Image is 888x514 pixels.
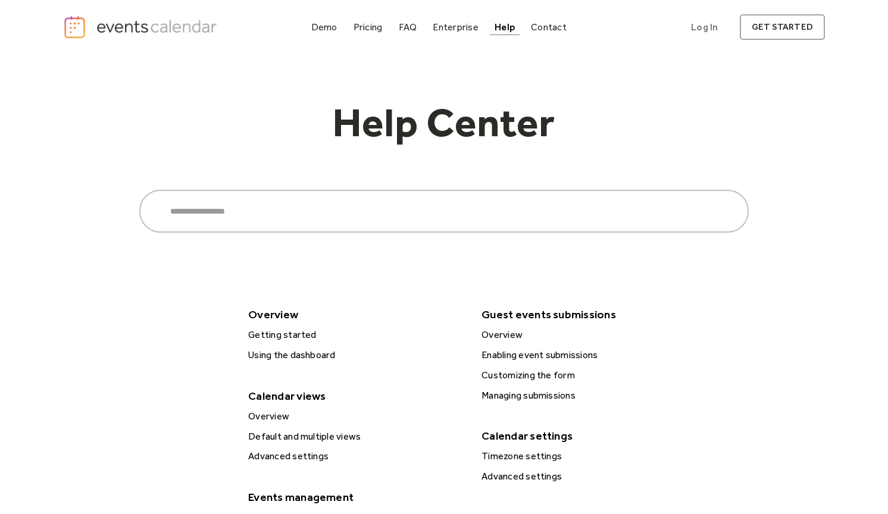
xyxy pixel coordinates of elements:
div: Timezone settings [478,449,701,464]
div: Calendar views [242,385,466,406]
div: Events management [242,487,466,507]
div: Pricing [354,24,383,30]
a: FAQ [394,19,422,35]
div: Overview [245,409,467,424]
div: Enterprise [433,24,478,30]
a: Customizing the form [477,368,701,383]
div: Enabling event submissions [478,347,701,363]
a: Log In [679,14,730,40]
a: Enterprise [428,19,483,35]
a: Advanced settings [477,469,701,484]
div: Customizing the form [478,368,701,383]
a: home [63,15,220,39]
div: Overview [242,304,466,325]
a: Overview [477,327,701,343]
div: Demo [311,24,337,30]
div: Managing submissions [478,388,701,403]
a: Pricing [349,19,387,35]
div: Guest events submissions [476,304,699,325]
h1: Help Center [277,102,611,154]
a: Enabling event submissions [477,347,701,363]
div: Default and multiple views [245,429,467,444]
a: Demo [307,19,342,35]
a: Timezone settings [477,449,701,464]
a: Contact [526,19,571,35]
a: get started [740,14,825,40]
a: Getting started [243,327,467,343]
div: FAQ [399,24,417,30]
div: Contact [531,24,567,30]
div: Using the dashboard [245,347,467,363]
a: Overview [243,409,467,424]
div: Help [495,24,515,30]
a: Default and multiple views [243,429,467,444]
div: Calendar settings [476,425,699,446]
a: Advanced settings [243,449,467,464]
div: Getting started [245,327,467,343]
div: Advanced settings [245,449,467,464]
a: Help [490,19,520,35]
a: Using the dashboard [243,347,467,363]
div: Overview [478,327,701,343]
div: Advanced settings [478,469,701,484]
a: Managing submissions [477,388,701,403]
